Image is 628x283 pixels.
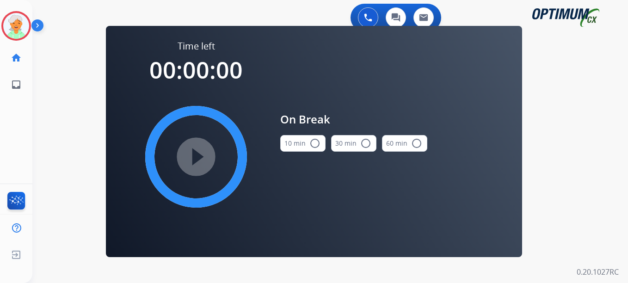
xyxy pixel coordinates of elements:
[3,13,29,39] img: avatar
[577,266,619,277] p: 0.20.1027RC
[411,138,422,149] mat-icon: radio_button_unchecked
[309,138,320,149] mat-icon: radio_button_unchecked
[280,135,326,152] button: 10 min
[382,135,427,152] button: 60 min
[280,111,427,128] span: On Break
[178,40,215,53] span: Time left
[331,135,376,152] button: 30 min
[11,52,22,63] mat-icon: home
[11,79,22,90] mat-icon: inbox
[360,138,371,149] mat-icon: radio_button_unchecked
[149,54,243,86] span: 00:00:00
